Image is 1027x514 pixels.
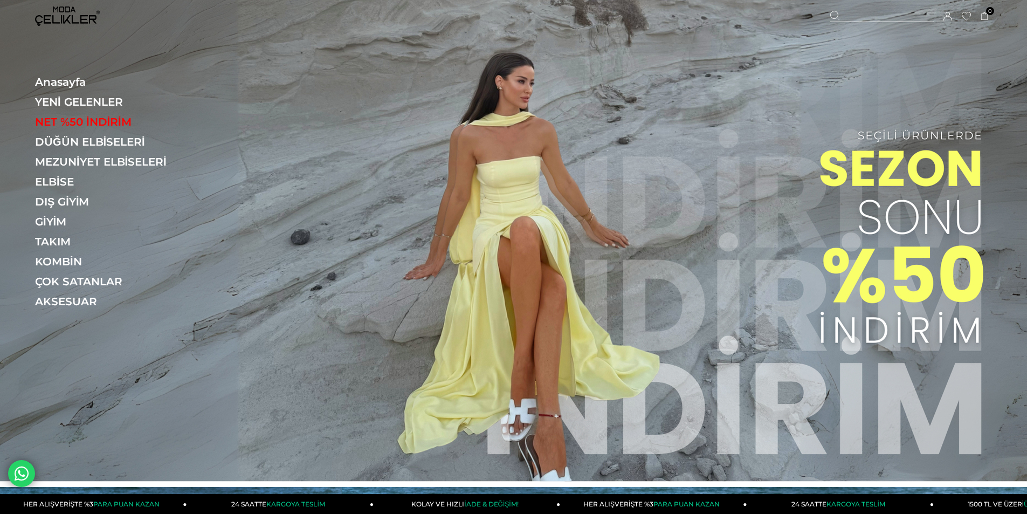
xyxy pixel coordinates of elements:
a: 24 SAATTEKARGOYA TESLİM [187,494,374,514]
a: DIŞ GİYİM [35,195,183,208]
a: KOMBİN [35,255,183,268]
a: DÜĞÜN ELBİSELERİ [35,135,183,148]
span: KARGOYA TESLİM [826,500,885,508]
span: İADE & DEĞİŞİM! [464,500,518,508]
a: 0 [981,12,989,20]
a: KOLAY VE HIZLIİADE & DEĞİŞİM! [374,494,560,514]
a: GİYİM [35,215,183,228]
span: PARA PUAN KAZAN [93,500,160,508]
a: Anasayfa [35,76,183,88]
span: KARGOYA TESLİM [266,500,325,508]
a: NET %50 İNDİRİM [35,115,183,128]
span: PARA PUAN KAZAN [653,500,720,508]
a: ÇOK SATANLAR [35,275,183,288]
a: AKSESUAR [35,295,183,308]
a: 24 SAATTEKARGOYA TESLİM [747,494,934,514]
span: 0 [986,7,994,15]
img: logo [35,6,100,26]
a: TAKIM [35,235,183,248]
a: HER ALIŞVERİŞTE %3PARA PUAN KAZAN [560,494,747,514]
a: YENİ GELENLER [35,95,183,108]
a: ELBİSE [35,175,183,188]
a: MEZUNİYET ELBİSELERİ [35,155,183,168]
